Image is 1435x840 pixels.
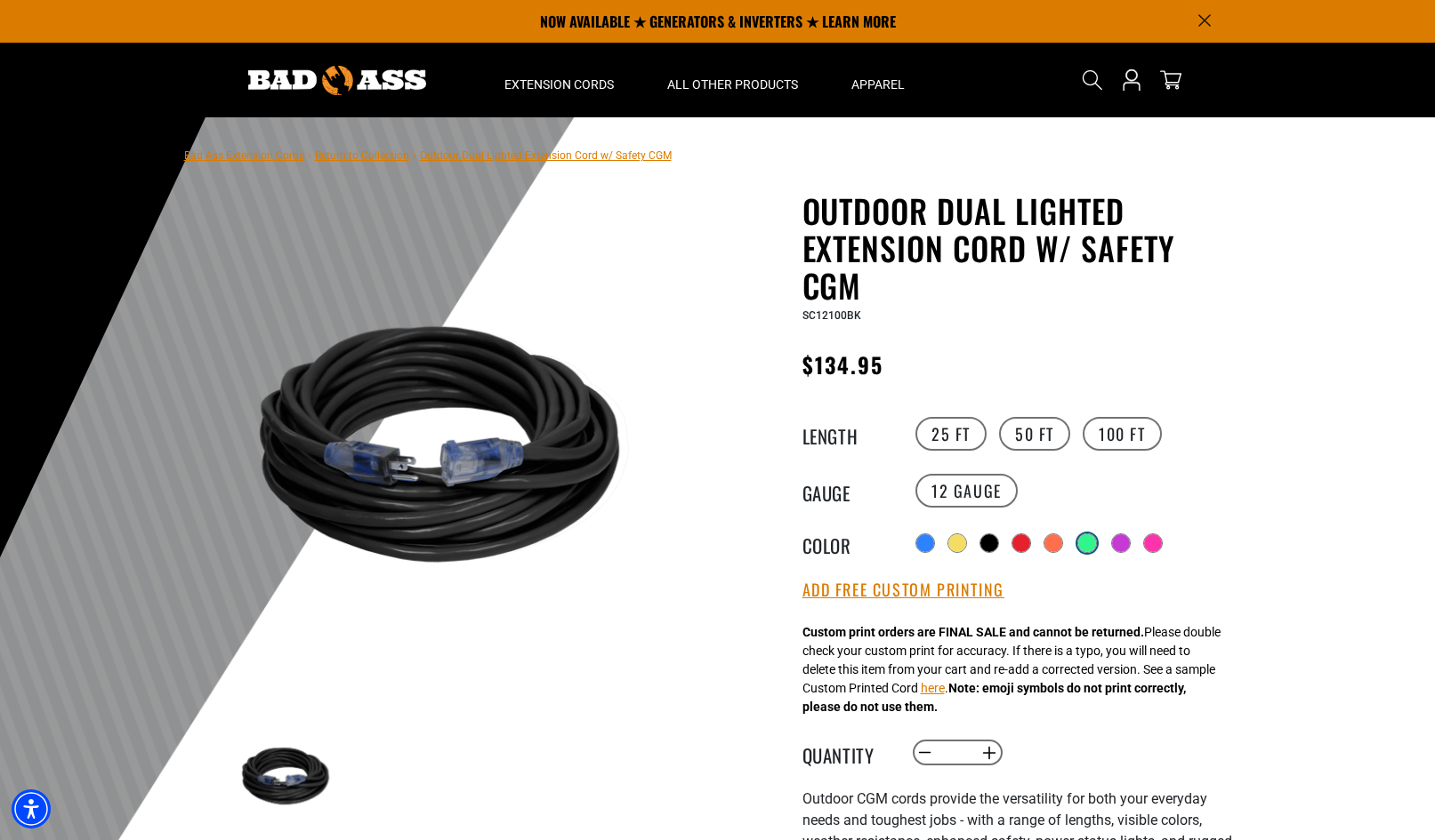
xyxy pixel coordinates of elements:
legend: Gauge [802,479,891,502]
button: here [921,679,945,698]
img: Bad Ass Extension Cords [248,66,426,95]
summary: Search [1078,66,1107,94]
span: Apparel [851,76,905,92]
a: Bad Ass Extension Cords [184,149,304,162]
span: Extension Cords [504,76,614,92]
div: Accessibility Menu [12,789,51,828]
a: Open this option [1117,43,1146,117]
h1: Outdoor Dual Lighted Extension Cord w/ Safety CGM [802,192,1238,304]
a: cart [1157,69,1185,91]
span: $134.95 [802,348,884,380]
summary: Extension Cords [478,43,641,117]
span: › [413,149,416,162]
span: All Other Products [667,76,798,92]
span: › [308,149,311,162]
span: Outdoor Dual Lighted Extension Cord w/ Safety CGM [420,149,672,162]
summary: Apparel [825,43,931,117]
label: Quantity [802,741,891,764]
strong: Note: emoji symbols do not print correctly, please do not use them. [802,681,1186,714]
label: 50 FT [999,417,1070,451]
a: Return to Collection [315,149,409,162]
legend: Length [802,422,891,445]
strong: Custom print orders are FINAL SALE and cannot be returned. [802,625,1144,639]
div: Please double check your custom print for accuracy. If there is a typo, you will need to delete t... [802,623,1221,716]
label: 25 FT [915,417,987,451]
summary: All Other Products [641,43,825,117]
img: Black [237,726,340,829]
label: 100 FT [1083,417,1162,451]
nav: breadcrumbs [184,144,672,165]
span: SC12100BK [802,309,861,322]
label: 12 Gauge [915,474,1018,508]
button: Add Free Custom Printing [802,580,1004,600]
img: Black [237,237,665,666]
legend: Color [802,532,891,555]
